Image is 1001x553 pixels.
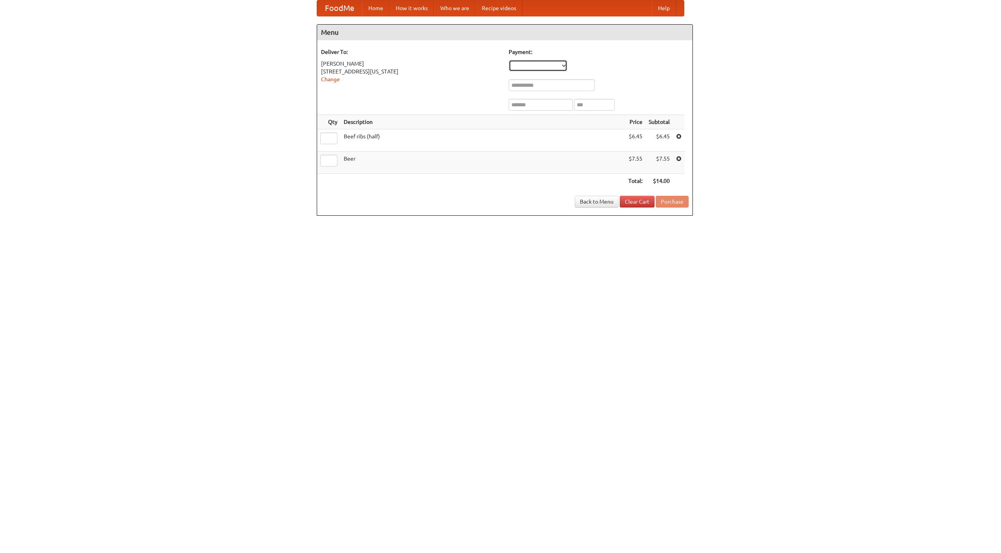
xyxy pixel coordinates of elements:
[434,0,475,16] a: Who we are
[317,115,341,129] th: Qty
[341,115,625,129] th: Description
[575,196,619,208] a: Back to Menu
[656,196,689,208] button: Purchase
[317,0,362,16] a: FoodMe
[646,115,673,129] th: Subtotal
[389,0,434,16] a: How it works
[646,174,673,188] th: $14.00
[625,115,646,129] th: Price
[625,129,646,152] td: $6.45
[321,60,501,68] div: [PERSON_NAME]
[509,48,689,56] h5: Payment:
[625,152,646,174] td: $7.55
[646,152,673,174] td: $7.55
[646,129,673,152] td: $6.45
[475,0,522,16] a: Recipe videos
[341,152,625,174] td: Beer
[317,25,692,40] h4: Menu
[625,174,646,188] th: Total:
[620,196,655,208] a: Clear Cart
[652,0,676,16] a: Help
[321,48,501,56] h5: Deliver To:
[362,0,389,16] a: Home
[321,76,340,82] a: Change
[321,68,501,75] div: [STREET_ADDRESS][US_STATE]
[341,129,625,152] td: Beef ribs (half)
